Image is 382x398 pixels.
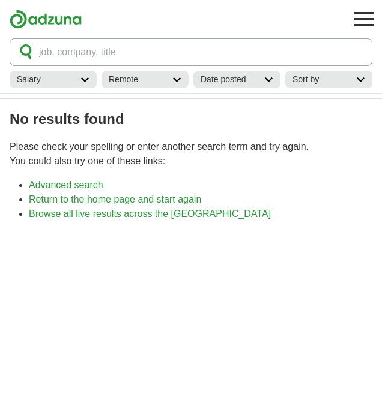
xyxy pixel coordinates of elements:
[10,140,372,168] p: Please check your spelling or enter another search term and try again. You could also try one of ...
[102,71,189,88] a: Remote
[201,73,259,86] h2: Date posted
[351,6,377,32] button: Toggle main navigation menu
[17,73,76,86] h2: Salary
[10,38,372,66] button: job, company, title
[193,71,280,88] a: Date posted
[29,209,271,219] a: Browse all live results across the [GEOGRAPHIC_DATA]
[109,73,168,86] h2: Remote
[29,194,201,204] a: Return to the home page and start again
[10,108,372,130] h1: No results found
[39,45,116,59] span: job, company, title
[10,71,97,88] a: Salary
[29,180,103,190] a: Advanced search
[10,10,82,29] img: Adzuna logo
[293,73,351,86] h2: Sort by
[285,71,372,88] a: Sort by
